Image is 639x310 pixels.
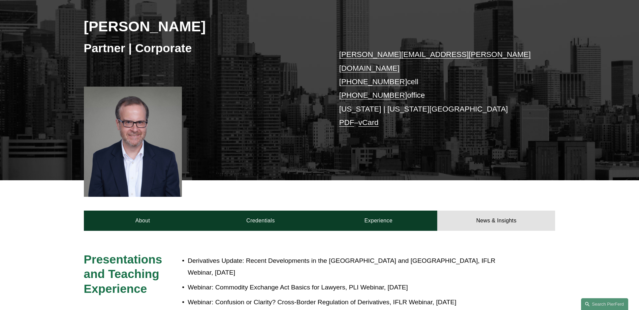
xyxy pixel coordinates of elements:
[437,211,555,231] a: News & Insights
[339,50,531,72] a: [PERSON_NAME][EMAIL_ADDRESS][PERSON_NAME][DOMAIN_NAME]
[339,48,536,129] p: cell office [US_STATE] | [US_STATE][GEOGRAPHIC_DATA] –
[84,253,166,295] span: Presentations and Teaching Experience
[84,41,320,56] h3: Partner | Corporate
[202,211,320,231] a: Credentials
[84,211,202,231] a: About
[188,297,496,308] p: Webinar: Confusion or Clarity? Cross-Border Regulation of Derivatives, IFLR Webinar, [DATE]
[84,18,320,35] h2: [PERSON_NAME]
[339,91,407,99] a: [PHONE_NUMBER]
[358,118,379,127] a: vCard
[188,282,496,293] p: Webinar: Commodity Exchange Act Basics for Lawyers, PLI Webinar, [DATE]
[339,77,407,86] a: [PHONE_NUMBER]
[581,298,628,310] a: Search this site
[320,211,438,231] a: Experience
[188,255,496,278] p: Derivatives Update: Recent Developments in the [GEOGRAPHIC_DATA] and [GEOGRAPHIC_DATA], IFLR Webi...
[339,118,354,127] a: PDF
